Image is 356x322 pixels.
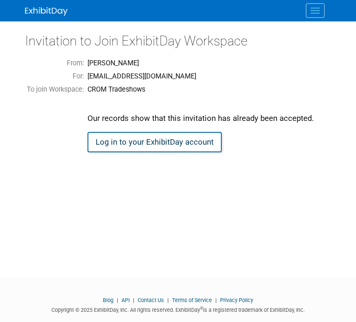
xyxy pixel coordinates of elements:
a: Privacy Policy [220,297,253,303]
sup: ® [200,306,203,311]
div: Our records show that this invitation has already been accepted. [88,98,314,124]
span: | [165,297,171,303]
td: [PERSON_NAME] [86,57,316,70]
td: CROM Tradeshows [86,83,316,96]
h2: Invitation to Join ExhibitDay Workspace [25,34,331,48]
td: For: [25,70,86,83]
td: [EMAIL_ADDRESS][DOMAIN_NAME] [86,70,316,83]
td: From: [25,57,86,70]
a: Blog [103,297,113,303]
td: To join Workspace: [25,83,86,96]
a: API [121,297,130,303]
a: Log in to your ExhibitDay account [88,132,222,152]
span: | [115,297,120,303]
a: Contact Us [138,297,164,303]
img: ExhibitDay [25,7,68,16]
span: | [131,297,136,303]
button: Menu [306,3,325,18]
span: | [213,297,219,303]
a: Terms of Service [172,297,212,303]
